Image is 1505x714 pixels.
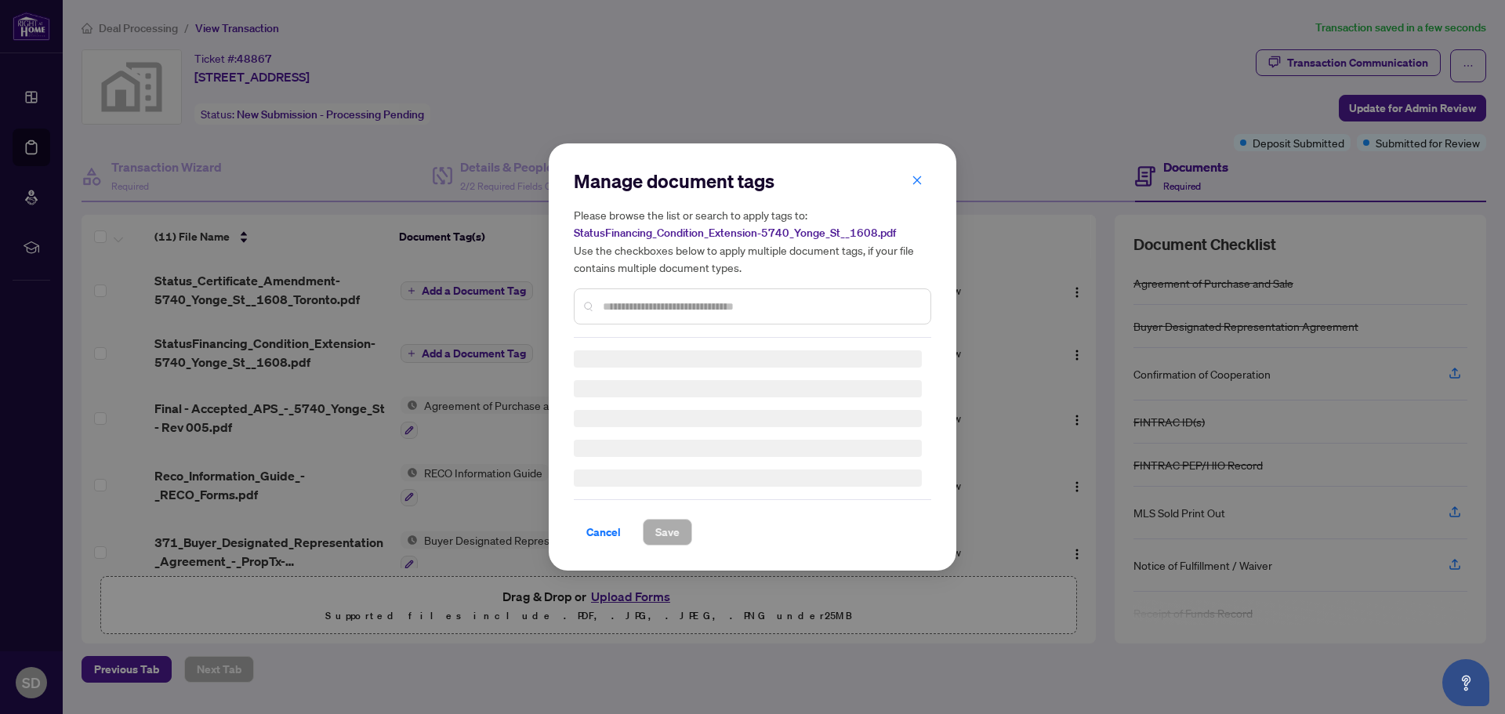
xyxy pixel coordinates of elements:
[574,519,633,545] button: Cancel
[1442,659,1489,706] button: Open asap
[574,206,931,276] h5: Please browse the list or search to apply tags to: Use the checkboxes below to apply multiple doc...
[586,520,621,545] span: Cancel
[643,519,692,545] button: Save
[574,226,896,240] span: StatusFinancing_Condition_Extension-5740_Yonge_St__1608.pdf
[574,169,931,194] h2: Manage document tags
[912,175,923,186] span: close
